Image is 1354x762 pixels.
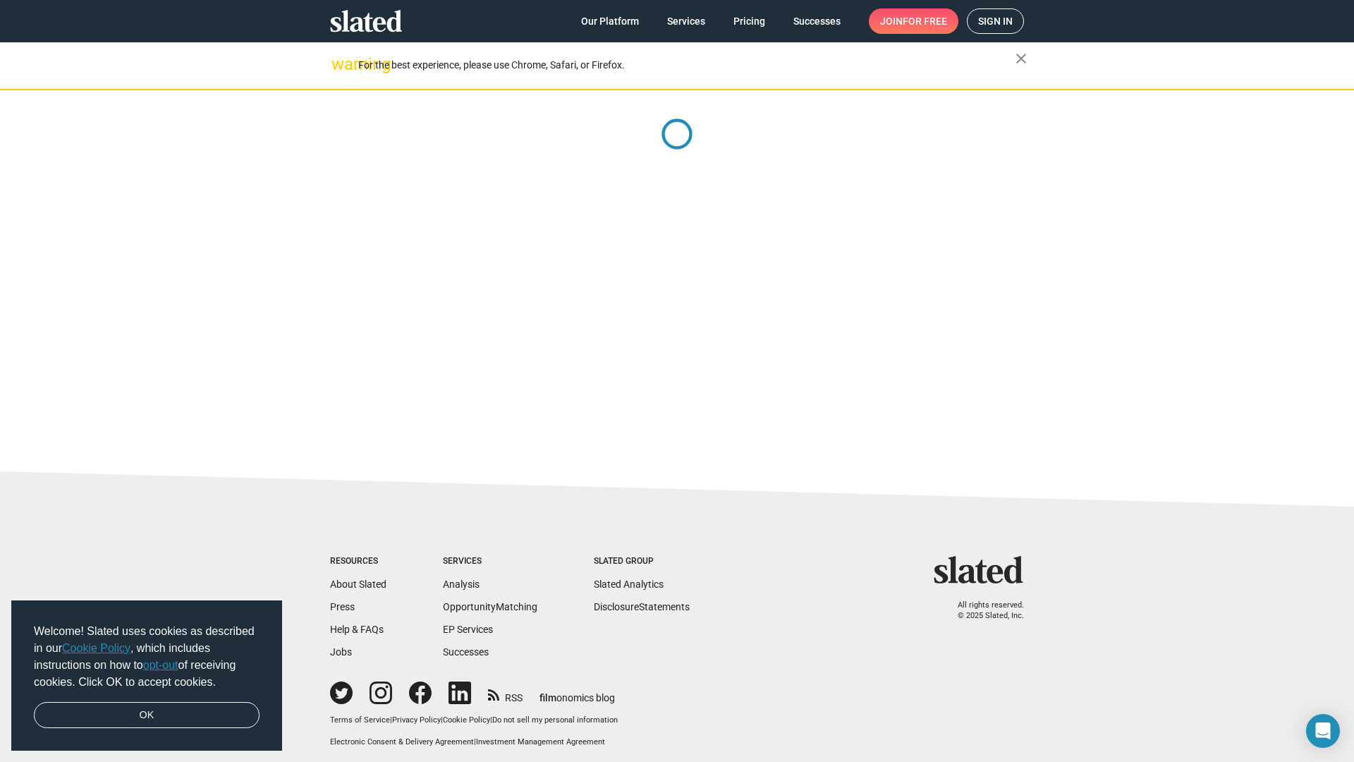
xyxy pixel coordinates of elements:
[331,56,348,73] mat-icon: warning
[330,556,386,567] div: Resources
[733,8,765,34] span: Pricing
[330,646,352,658] a: Jobs
[793,8,841,34] span: Successes
[62,642,130,654] a: Cookie Policy
[143,659,178,671] a: opt-out
[782,8,852,34] a: Successes
[490,715,492,725] span: |
[11,600,282,751] div: cookieconsent
[1013,50,1030,67] mat-icon: close
[594,579,664,590] a: Slated Analytics
[492,715,618,726] button: Do not sell my personal information
[392,715,441,725] a: Privacy Policy
[903,8,947,34] span: for free
[390,715,392,725] span: |
[443,556,537,567] div: Services
[869,8,958,34] a: Joinfor free
[443,715,490,725] a: Cookie Policy
[443,624,493,635] a: EP Services
[570,8,650,34] a: Our Platform
[880,8,947,34] span: Join
[943,600,1024,621] p: All rights reserved. © 2025 Slated, Inc.
[330,601,355,612] a: Press
[474,737,476,746] span: |
[594,601,690,612] a: DisclosureStatements
[488,683,523,705] a: RSS
[34,702,260,729] a: dismiss cookie message
[330,624,384,635] a: Help & FAQs
[722,8,776,34] a: Pricing
[358,56,1015,75] div: For the best experience, please use Chrome, Safari, or Firefox.
[539,680,615,705] a: filmonomics blog
[967,8,1024,34] a: Sign in
[443,579,480,590] a: Analysis
[476,737,605,746] a: Investment Management Agreement
[443,646,489,658] a: Successes
[667,8,705,34] span: Services
[330,715,390,725] a: Terms of Service
[443,601,537,612] a: OpportunityMatching
[441,715,443,725] span: |
[539,692,556,703] span: film
[581,8,639,34] span: Our Platform
[34,623,260,691] span: Welcome! Slated uses cookies as described in our , which includes instructions on how to of recei...
[330,579,386,590] a: About Slated
[1306,714,1340,748] div: Open Intercom Messenger
[594,556,690,567] div: Slated Group
[656,8,716,34] a: Services
[978,9,1013,33] span: Sign in
[330,737,474,746] a: Electronic Consent & Delivery Agreement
